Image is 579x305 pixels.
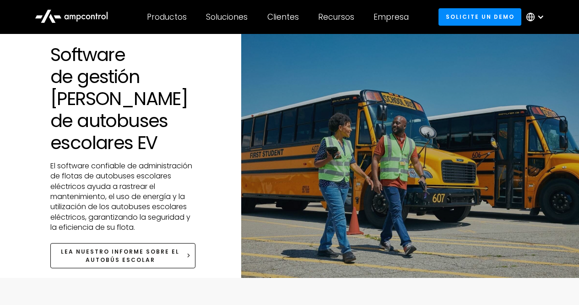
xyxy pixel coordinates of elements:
[318,12,354,22] div: Recursos
[50,243,195,268] a: Lea nuestro informe sobre el autobús escolar
[267,12,299,22] div: Clientes
[373,12,409,22] div: Empresa
[206,12,248,22] div: Soluciones
[61,248,179,264] span: Lea nuestro informe sobre el autobús escolar
[147,12,187,22] div: Productos
[50,161,195,243] p: El software confiable de administración de flotas de autobuses escolares eléctricos ayuda a rastr...
[438,8,521,25] a: Solicite un demo
[50,44,195,154] h1: Software de gestión [PERSON_NAME] de autobuses escolares EV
